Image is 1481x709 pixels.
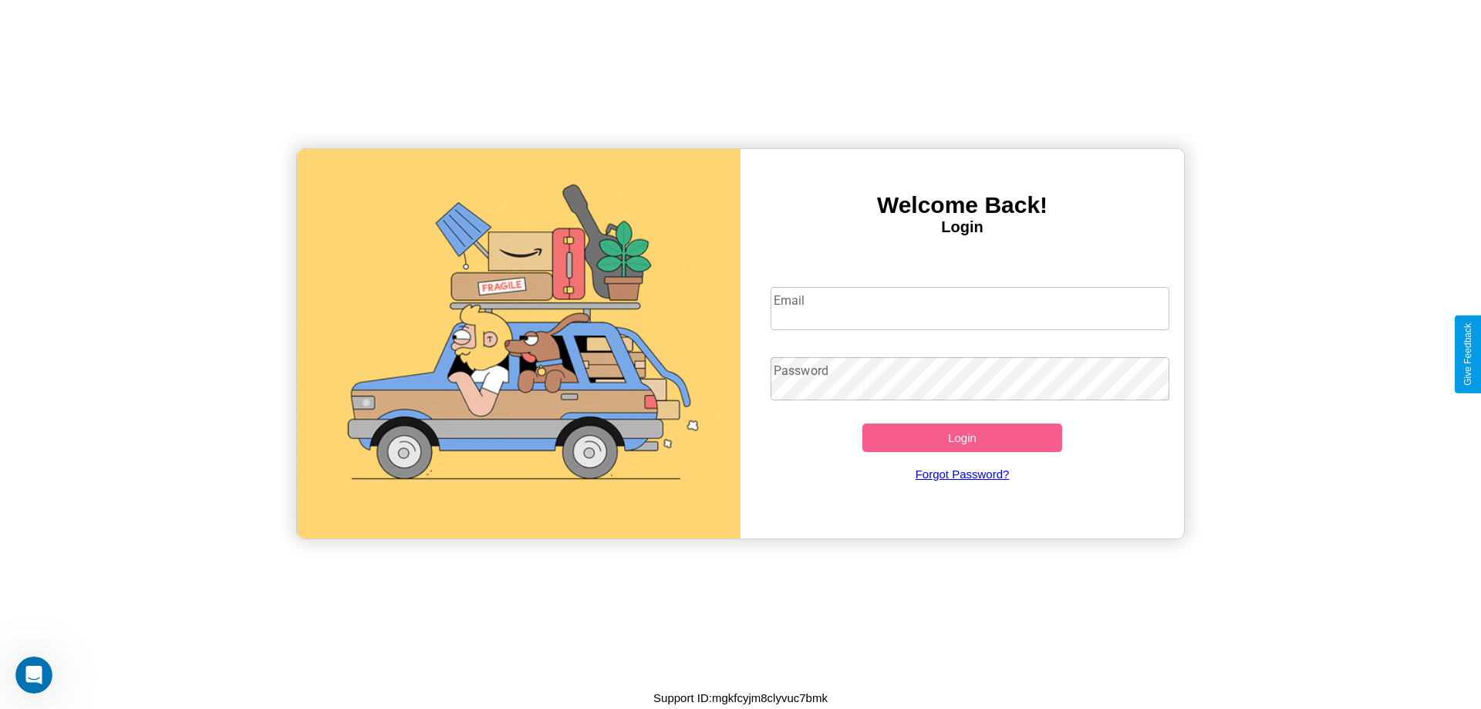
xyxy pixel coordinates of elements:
div: Give Feedback [1462,323,1473,386]
a: Forgot Password? [763,452,1162,496]
iframe: Intercom live chat [15,657,52,694]
p: Support ID: mgkfcyjm8clyvuc7bmk [653,687,828,708]
button: Login [862,424,1062,452]
h4: Login [740,218,1184,236]
img: gif [297,149,740,539]
h3: Welcome Back! [740,192,1184,218]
